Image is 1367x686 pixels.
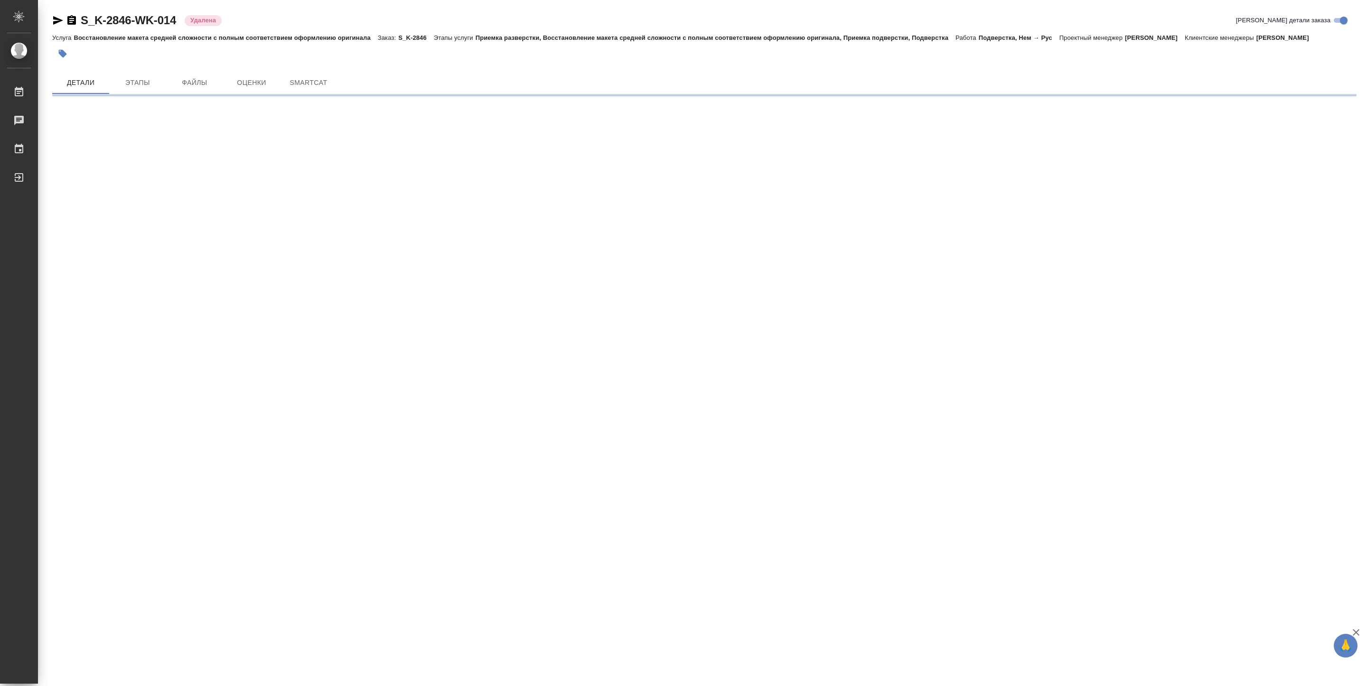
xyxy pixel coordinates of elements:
span: 🙏 [1338,636,1354,656]
span: Этапы [115,77,160,89]
span: SmartCat [286,77,331,89]
p: Этапы услуги [434,34,476,41]
button: Скопировать ссылку [66,15,77,26]
button: 🙏 [1334,634,1358,658]
p: [PERSON_NAME] [1256,34,1316,41]
p: Восстановление макета средней сложности с полным соответствием оформлению оригинала [74,34,377,41]
span: Детали [58,77,103,89]
span: Оценки [229,77,274,89]
p: Приемка разверстки, Восстановление макета средней сложности с полным соответствием оформлению ори... [476,34,955,41]
span: [PERSON_NAME] детали заказа [1236,16,1330,25]
p: Проектный менеджер [1059,34,1125,41]
p: Работа [955,34,979,41]
a: S_K-2846-WK-014 [81,14,176,27]
p: Заказ: [378,34,398,41]
p: S_K-2846 [398,34,434,41]
button: Скопировать ссылку для ЯМессенджера [52,15,64,26]
button: Добавить тэг [52,43,73,64]
p: Подверстка, Нем → Рус [979,34,1059,41]
span: Файлы [172,77,217,89]
p: Услуга [52,34,74,41]
p: Клиентские менеджеры [1185,34,1256,41]
p: Удалена [190,16,216,25]
p: [PERSON_NAME] [1125,34,1185,41]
